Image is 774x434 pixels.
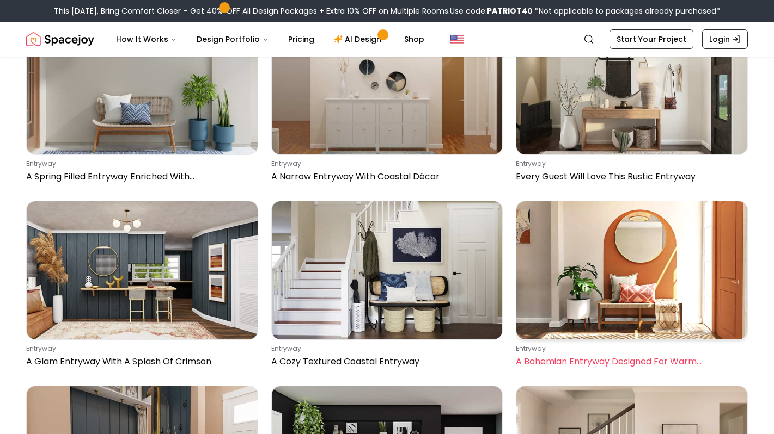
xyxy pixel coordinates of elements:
[26,22,748,57] nav: Global
[26,201,258,373] a: A Glam Entryway With A Splash Of CrimsonentrywayA Glam Entryway With A Splash Of Crimson
[271,201,503,373] a: A Cozy Textured Coastal EntrywayentrywayA Cozy Textured Coastal Entryway
[26,28,94,50] a: Spacejoy
[107,28,186,50] button: How It Works
[516,201,748,373] a: A Bohemian Entryway Designed For Warm WelcomesentrywayA Bohemian Entryway Designed For Warm Welcomes
[450,5,533,16] span: Use code:
[26,159,254,168] p: entryway
[27,16,258,154] img: A Spring Filled Entryway Enriched With Boho Décor
[188,28,277,50] button: Design Portfolio
[26,15,258,187] a: A Spring Filled Entryway Enriched With Boho Décor entrywayA Spring Filled Entryway Enriched With ...
[516,16,747,154] img: Every Guest Will Love This Rustic Entryway
[26,355,254,368] p: A Glam Entryway With A Splash Of Crimson
[271,159,499,168] p: entryway
[54,5,720,16] div: This [DATE], Bring Comfort Closer – Get 40% OFF All Design Packages + Extra 10% OFF on Multiple R...
[450,33,464,46] img: United States
[107,28,433,50] nav: Main
[271,15,503,187] a: A Narrow Entryway With Coastal Décor entrywayA Narrow Entryway With Coastal Décor
[271,344,499,353] p: entryway
[272,16,503,154] img: A Narrow Entryway With Coastal Décor
[516,159,743,168] p: entryway
[325,28,393,50] a: AI Design
[610,29,693,49] a: Start Your Project
[516,170,743,183] p: Every Guest Will Love This Rustic Entryway
[271,355,499,368] p: A Cozy Textured Coastal Entryway
[26,344,254,353] p: entryway
[702,29,748,49] a: Login
[516,355,743,368] p: A Bohemian Entryway Designed For Warm Welcomes
[516,344,743,353] p: entryway
[26,170,254,183] p: A Spring Filled Entryway Enriched With [PERSON_NAME]
[516,201,747,339] img: A Bohemian Entryway Designed For Warm Welcomes
[27,201,258,339] img: A Glam Entryway With A Splash Of Crimson
[279,28,323,50] a: Pricing
[533,5,720,16] span: *Not applicable to packages already purchased*
[26,28,94,50] img: Spacejoy Logo
[516,15,748,187] a: Every Guest Will Love This Rustic EntrywayentrywayEvery Guest Will Love This Rustic Entryway
[272,201,503,339] img: A Cozy Textured Coastal Entryway
[395,28,433,50] a: Shop
[487,5,533,16] b: PATRIOT40
[271,170,499,183] p: A Narrow Entryway With Coastal Décor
